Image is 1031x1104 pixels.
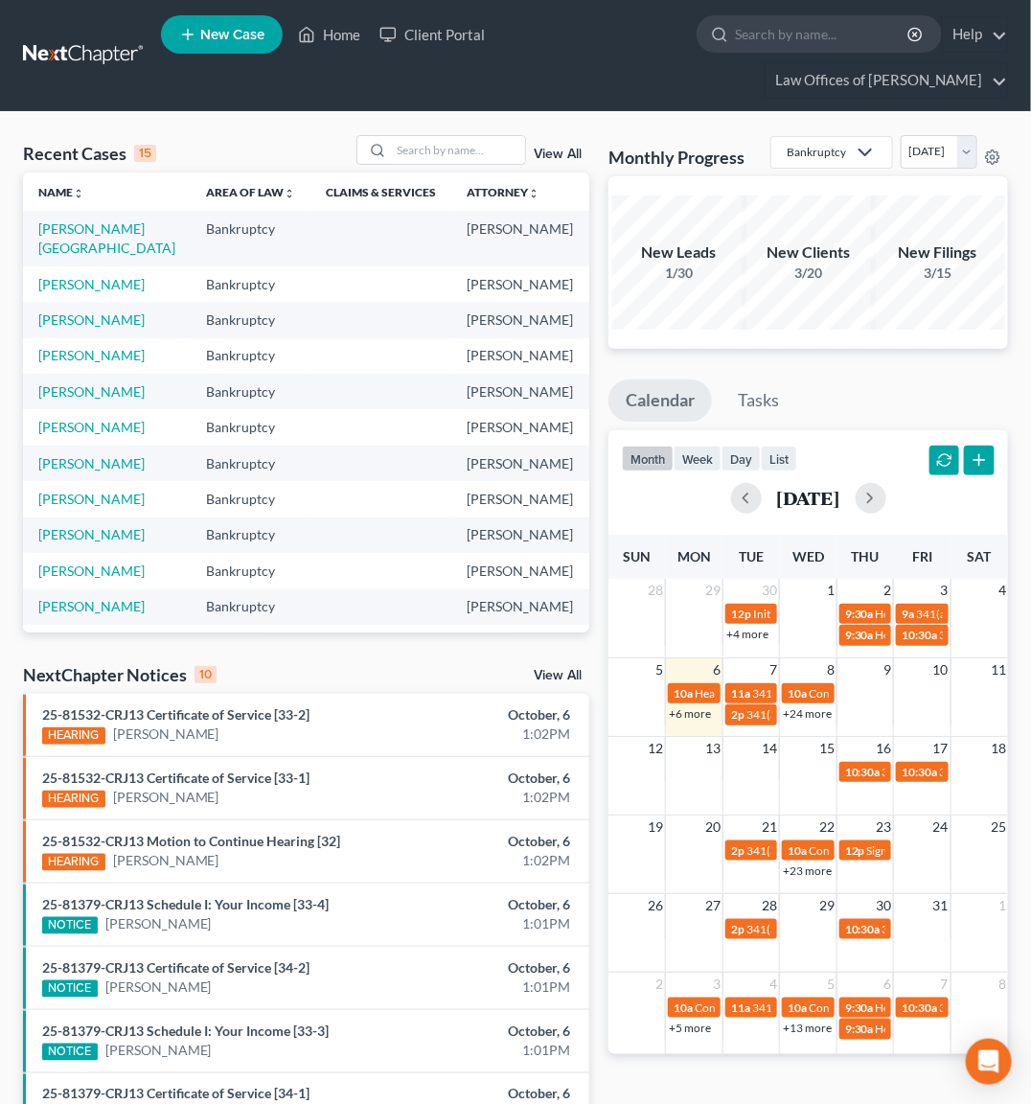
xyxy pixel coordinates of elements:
div: 15 [134,145,156,162]
a: [PERSON_NAME] [38,276,145,292]
div: October, 6 [407,832,570,851]
span: 7 [768,658,779,681]
a: [PERSON_NAME] [38,347,145,363]
td: [PERSON_NAME] [451,517,588,553]
div: HEARING [42,854,105,871]
td: Individual [588,553,678,588]
td: Bankruptcy [191,302,310,337]
span: 3 [939,579,951,602]
span: 16 [874,737,893,760]
span: 9:30a [845,607,874,621]
a: 25-81379-CRJ13 Schedule I: Your Income [33-4] [42,896,329,912]
span: 12p [731,607,751,621]
span: 7 [939,973,951,996]
span: 8 [997,973,1008,996]
span: 24 [931,816,951,839]
span: 10a [788,686,807,701]
span: New Case [200,28,264,42]
div: 1:02PM [407,788,570,807]
a: +23 more [783,863,832,878]
h3: Monthly Progress [608,146,745,169]
span: 10 [931,658,951,681]
span: Hearing for [PERSON_NAME] [876,628,1025,642]
div: 1/30 [612,264,746,283]
span: 11a [731,686,750,701]
a: +4 more [726,627,768,641]
td: [PERSON_NAME] [451,553,588,588]
span: Confirmation hearing for [PERSON_NAME] [695,1000,912,1015]
td: Individual [588,481,678,517]
span: 341(a) meeting for [PERSON_NAME] [746,843,931,858]
div: 1:01PM [407,977,570,997]
span: 12p [845,843,865,858]
span: 341(a) meeting for [PERSON_NAME] [752,1000,937,1015]
span: 11a [731,1000,750,1015]
span: 12 [646,737,665,760]
span: 30 [874,894,893,917]
div: 1:01PM [407,914,570,933]
td: Bankruptcy [191,266,310,302]
span: 1 [825,579,836,602]
span: 341(a) meeting for [PERSON_NAME] [746,922,931,936]
span: Tue [739,548,764,564]
a: [PERSON_NAME] [113,851,219,870]
span: Hearing for [PERSON_NAME] [876,1022,1025,1036]
span: 3 [711,973,722,996]
a: 25-81532-CRJ13 Motion to Continue Hearing [32] [42,833,340,849]
span: 31 [931,894,951,917]
a: Law Offices of [PERSON_NAME] [766,63,1007,98]
span: 2 [653,973,665,996]
td: Individual [588,409,678,445]
td: Individual [588,302,678,337]
span: 27 [703,894,722,917]
div: October, 6 [407,895,570,914]
td: Individual [588,517,678,553]
h2: [DATE] [777,488,840,508]
div: 1:02PM [407,724,570,744]
a: +6 more [669,706,711,721]
td: Individual [588,211,678,265]
span: 21 [760,816,779,839]
span: 9:30a [845,1000,874,1015]
td: [PERSON_NAME] [451,302,588,337]
a: Home [288,17,370,52]
td: [PERSON_NAME] [451,625,588,660]
div: NextChapter Notices [23,663,217,686]
td: Bankruptcy [191,409,310,445]
th: Claims & Services [310,172,451,211]
span: 20 [703,816,722,839]
div: HEARING [42,791,105,808]
a: [PERSON_NAME] [38,311,145,328]
td: [PERSON_NAME] [451,589,588,625]
span: 6 [882,973,893,996]
div: October, 6 [407,1022,570,1041]
a: Client Portal [370,17,494,52]
a: [PERSON_NAME] [105,1041,212,1060]
span: Hearing for [PERSON_NAME] [695,686,844,701]
span: 4 [768,973,779,996]
span: 10:30a [902,628,937,642]
span: 19 [646,816,665,839]
td: Bankruptcy [191,374,310,409]
span: 22 [817,816,836,839]
td: Individual [588,589,678,625]
span: 2p [731,707,745,722]
button: month [622,446,674,471]
td: Bankruptcy [191,446,310,481]
a: 25-81532-CRJ13 Certificate of Service [33-1] [42,770,309,786]
input: Search by name... [735,16,910,52]
td: [PERSON_NAME] [451,266,588,302]
td: [PERSON_NAME] [451,338,588,374]
a: Calendar [608,379,712,422]
td: [PERSON_NAME] [451,446,588,481]
div: 1:02PM [407,851,570,870]
a: Help [943,17,1007,52]
a: +13 more [783,1021,832,1035]
td: Bankruptcy [191,211,310,265]
a: View All [534,669,582,682]
span: 26 [646,894,665,917]
div: NOTICE [42,980,98,998]
span: Wed [792,548,824,564]
a: Attorneyunfold_more [467,185,539,199]
span: 18 [989,737,1008,760]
